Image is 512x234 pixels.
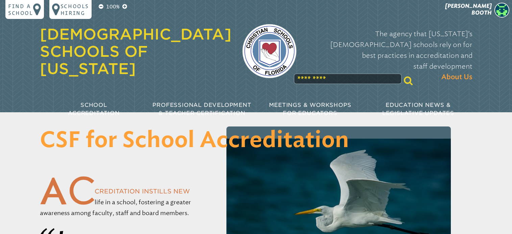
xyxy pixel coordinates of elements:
span: A [40,178,67,204]
span: Meetings & Workshops for Educators [269,102,351,116]
span: About Us [441,72,472,83]
span: School Accreditation [68,102,119,116]
a: [DEMOGRAPHIC_DATA] Schools of [US_STATE] [40,25,231,77]
p: The agency that [US_STATE]’s [DEMOGRAPHIC_DATA] schools rely on for best practices in accreditati... [307,28,472,83]
p: Find a school [8,3,33,16]
p: 100% [105,3,121,11]
span: Education News & Legislative Updates [382,102,454,116]
p: Schools Hiring [60,3,89,16]
img: csf-logo-web-colors.png [242,24,296,78]
span: Professional Development & Teacher Certification [152,102,251,116]
span: [PERSON_NAME] Booth [445,3,492,16]
img: f7b6d1b706e1399a98c97179f97d8cfc [494,3,509,18]
h1: CSF for School Accreditation [40,128,472,154]
p: ccreditation instills new life in a school, fostering a greater awareness among faculty, staff an... [40,175,194,218]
